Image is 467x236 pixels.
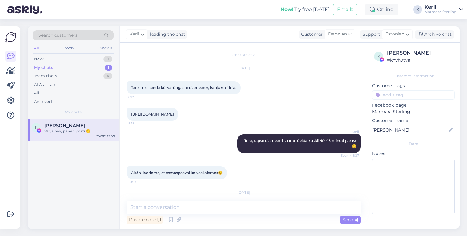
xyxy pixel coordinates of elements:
[280,6,294,12] b: New!
[360,31,380,38] div: Support
[99,44,114,52] div: Socials
[372,141,455,147] div: Extra
[343,217,358,222] span: Send
[372,150,455,157] p: Notes
[127,216,163,224] div: Private note
[372,90,455,100] input: Add a tag
[131,170,223,175] span: Aitäh, loodame, et esmaspäeval ka veel olemas😊
[372,102,455,108] p: Facebook page
[33,44,40,52] div: All
[34,65,53,71] div: My chats
[424,5,463,14] a: KerliMarmara Sterling
[105,65,112,71] div: 1
[372,117,455,124] p: Customer name
[38,32,78,39] span: Search customers
[127,190,361,195] div: [DATE]
[65,109,82,115] span: My chats
[127,52,361,58] div: Chat started
[103,73,112,79] div: 4
[44,123,85,128] span: Karen Frohberg
[34,99,52,105] div: Archived
[372,108,455,115] p: Marmara Sterling
[333,4,357,15] button: Emails
[415,30,454,39] div: Archive chat
[299,31,323,38] div: Customer
[127,65,361,71] div: [DATE]
[96,134,115,139] div: [DATE] 19:05
[34,56,43,62] div: New
[128,95,152,99] span: 8:17
[131,112,174,116] a: [URL][DOMAIN_NAME]
[128,121,152,126] span: 8:18
[387,57,453,63] div: # khvh9tva
[372,127,448,133] input: Add name
[64,44,75,52] div: Web
[424,5,456,10] div: Kerli
[336,129,359,134] span: Kerli
[372,83,455,89] p: Customer tags
[385,31,404,38] span: Estonian
[377,54,380,59] span: k
[365,4,398,15] div: Online
[328,31,347,38] span: Estonian
[387,49,453,57] div: [PERSON_NAME]
[103,56,112,62] div: 0
[280,6,330,13] div: Try free [DATE]:
[5,31,17,43] img: Askly Logo
[148,31,185,38] div: leading the chat
[372,73,455,79] div: Customer information
[34,73,57,79] div: Team chats
[35,125,38,130] span: K
[131,85,236,90] span: Tere, mis nende kõrvarõngaste diameeter, kahjuks ei leia.
[129,31,139,38] span: Kerli
[34,90,39,96] div: All
[413,5,422,14] div: K
[128,180,152,184] span: 10:19
[336,153,359,158] span: Seen ✓ 8:27
[424,10,456,14] div: Marmara Sterling
[244,138,357,149] span: Tere, täpse diameetri saame öelda kuskil 40-45 minuti pärast 😊
[44,128,115,134] div: Väga hea, panen posti 😊
[34,82,57,88] div: AI Assistant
